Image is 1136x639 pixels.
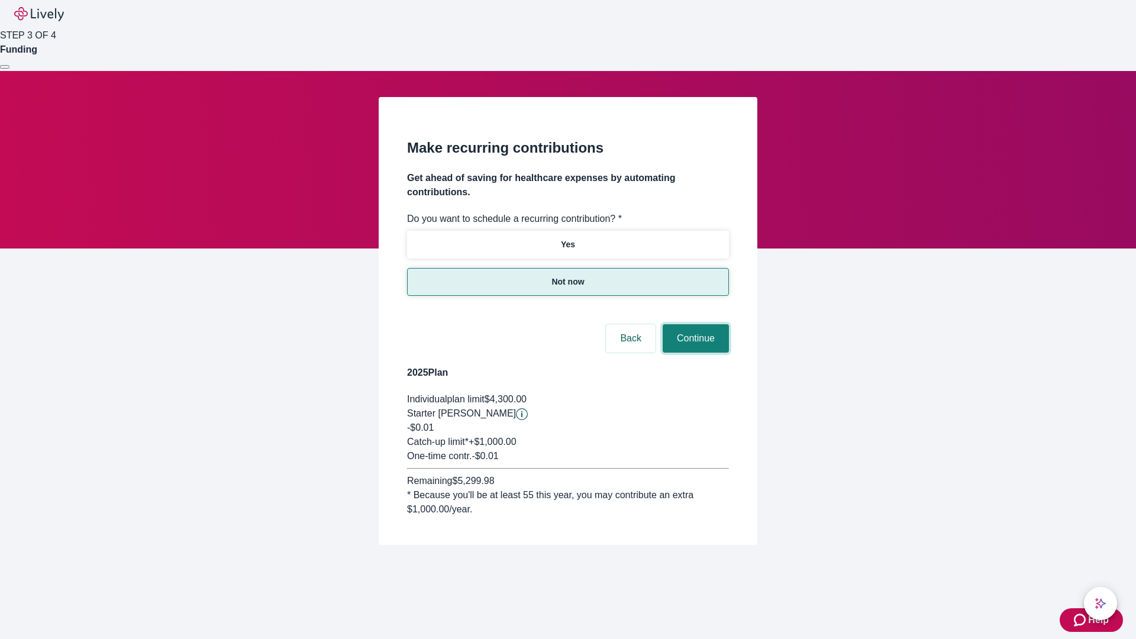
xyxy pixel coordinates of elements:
[516,408,528,420] button: Lively will contribute $0.01 to establish your account
[1074,613,1088,627] svg: Zendesk support icon
[407,476,452,486] span: Remaining
[1088,613,1109,627] span: Help
[606,324,656,353] button: Back
[407,212,622,226] label: Do you want to schedule a recurring contribution? *
[485,394,527,404] span: $4,300.00
[407,394,485,404] span: Individual plan limit
[551,276,584,288] p: Not now
[407,268,729,296] button: Not now
[14,7,64,21] img: Lively
[561,238,575,251] p: Yes
[407,171,729,199] h4: Get ahead of saving for healthcare expenses by automating contributions.
[407,451,472,461] span: One-time contr.
[472,451,498,461] span: - $0.01
[407,137,729,159] h2: Make recurring contributions
[407,366,729,380] h4: 2025 Plan
[407,488,729,517] div: * Because you'll be at least 55 this year, you may contribute an extra $1,000.00 /year.
[407,231,729,259] button: Yes
[516,408,528,420] svg: Starter penny details
[663,324,729,353] button: Continue
[407,437,469,447] span: Catch-up limit*
[407,422,434,433] span: -$0.01
[407,408,516,418] span: Starter [PERSON_NAME]
[469,437,517,447] span: + $1,000.00
[1060,608,1123,632] button: Zendesk support iconHelp
[1095,598,1106,609] svg: Lively AI Assistant
[452,476,494,486] span: $5,299.98
[1084,587,1117,620] button: chat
